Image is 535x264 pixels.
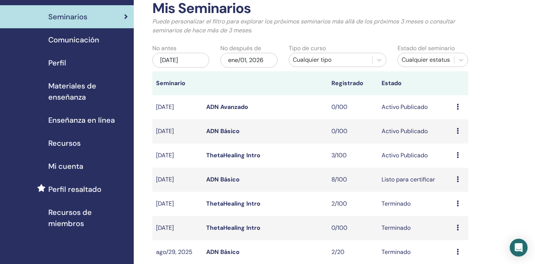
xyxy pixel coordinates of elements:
label: Tipo de curso [289,44,326,53]
span: Mi cuenta [48,161,83,172]
p: Puede personalizar el filtro para explorar los próximos seminarios más allá de los próximos 3 mes... [152,17,468,35]
a: ADN Básico [206,176,240,183]
td: 8/100 [328,168,378,192]
td: [DATE] [152,192,202,216]
td: [DATE] [152,144,202,168]
td: Activo Publicado [378,95,453,119]
div: Open Intercom Messenger [510,239,528,257]
div: Cualquier estatus [402,55,450,64]
span: Enseñanza en línea [48,115,115,126]
span: Recursos de miembros [48,207,128,229]
div: [DATE] [152,53,209,68]
a: ThetaHealing Intro [206,200,260,207]
th: Seminario [152,71,202,95]
td: 0/100 [328,216,378,240]
td: [DATE] [152,168,202,192]
a: ADN Básico [206,127,240,135]
td: Terminado [378,216,453,240]
td: Activo Publicado [378,144,453,168]
span: Materiales de enseñanza [48,80,128,103]
td: 2/100 [328,192,378,216]
label: Estado del seminario [398,44,455,53]
td: Terminado [378,192,453,216]
td: 0/100 [328,95,378,119]
a: ADN Básico [206,248,240,256]
td: [DATE] [152,119,202,144]
td: Activo Publicado [378,119,453,144]
td: 3/100 [328,144,378,168]
label: No antes [152,44,176,53]
span: Seminarios [48,11,87,22]
label: No después de [220,44,261,53]
th: Registrado [328,71,378,95]
th: Estado [378,71,453,95]
div: ene/01, 2026 [220,53,277,68]
span: Perfil resaltado [48,184,101,195]
span: Recursos [48,138,81,149]
span: Perfil [48,57,66,68]
td: 0/100 [328,119,378,144]
div: Cualquier tipo [293,55,369,64]
td: [DATE] [152,216,202,240]
a: ThetaHealing Intro [206,224,260,232]
td: [DATE] [152,95,202,119]
span: Comunicación [48,34,99,45]
a: ThetaHealing Intro [206,151,260,159]
a: ADN Avanzado [206,103,248,111]
td: Listo para certificar [378,168,453,192]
